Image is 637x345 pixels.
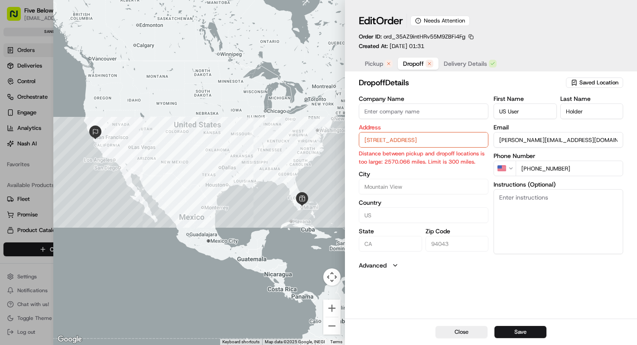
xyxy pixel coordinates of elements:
[426,236,488,251] input: Enter zip code
[359,261,623,270] button: Advanced
[359,77,564,89] h2: dropoff Details
[359,124,488,130] label: Address
[390,42,424,50] span: [DATE] 01:31
[323,300,341,317] button: Zoom in
[566,77,623,89] button: Saved Location
[9,83,24,98] img: 1736555255976-a54dd68f-1ca7-489b-9aae-adbdc363a1c4
[383,33,465,40] span: ord_35AZ9intHRv55M9ZBFi4Fg
[330,339,342,344] a: Terms (opens in new tab)
[359,132,488,148] input: Google Building 41, 1600 Amphitheatre Pkwy, Mountain View, CA 94043, USA
[147,85,158,96] button: Start new chat
[494,103,556,119] input: Enter first name
[494,181,623,187] label: Instructions (Optional)
[86,147,105,153] span: Pylon
[222,339,260,345] button: Keyboard shortcuts
[359,42,424,50] p: Created At:
[359,14,403,28] h1: Edit
[494,124,623,130] label: Email
[359,228,422,234] label: State
[359,261,387,270] label: Advanced
[29,91,110,98] div: We're available if you need us!
[359,33,465,41] p: Order ID:
[494,326,546,338] button: Save
[82,126,139,134] span: API Documentation
[73,126,80,133] div: 💻
[359,96,488,102] label: Company Name
[403,59,424,68] span: Dropoff
[265,339,325,344] span: Map data ©2025 Google, INEGI
[5,122,70,138] a: 📗Knowledge Base
[516,161,623,176] input: Enter phone number
[359,200,488,206] label: Country
[359,171,488,177] label: City
[70,122,143,138] a: 💻API Documentation
[410,16,470,26] div: Needs Attention
[365,59,383,68] span: Pickup
[323,268,341,286] button: Map camera controls
[9,9,26,26] img: Nash
[359,236,422,251] input: Enter state
[494,96,556,102] label: First Name
[55,334,84,345] img: Google
[560,103,623,119] input: Enter last name
[494,132,623,148] input: Enter email
[323,317,341,335] button: Zoom out
[23,56,156,65] input: Got a question? Start typing here...
[359,103,488,119] input: Enter company name
[55,334,84,345] a: Open this area in Google Maps (opens a new window)
[61,146,105,153] a: Powered byPylon
[17,126,66,134] span: Knowledge Base
[444,59,487,68] span: Delivery Details
[494,153,623,159] label: Phone Number
[359,179,488,194] input: Enter city
[359,207,488,223] input: Enter country
[376,14,403,28] span: Order
[426,228,488,234] label: Zip Code
[9,35,158,48] p: Welcome 👋
[9,126,16,133] div: 📗
[359,149,488,166] p: Distance between pickup and dropoff locations is too large: 2570.066 miles. Limit is 300 miles.
[579,79,618,87] span: Saved Location
[435,326,487,338] button: Close
[29,83,142,91] div: Start new chat
[560,96,623,102] label: Last Name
